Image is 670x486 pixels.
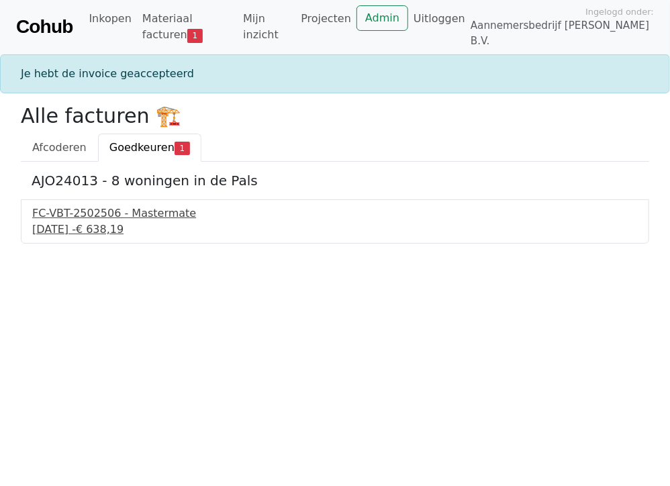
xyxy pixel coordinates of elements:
[32,141,87,154] span: Afcoderen
[295,5,356,32] a: Projecten
[83,5,136,32] a: Inkopen
[32,205,638,222] div: FC-VBT-2502506 - Mastermate
[187,29,203,42] span: 1
[21,134,98,162] a: Afcoderen
[98,134,201,162] a: Goedkeuren1
[471,18,654,49] span: Aannemersbedrijf [PERSON_NAME] B.V.
[32,205,638,238] a: FC-VBT-2502506 - Mastermate[DATE] -€ 638,19
[585,5,654,18] span: Ingelogd onder:
[76,223,124,236] span: € 638,19
[238,5,295,48] a: Mijn inzicht
[109,141,175,154] span: Goedkeuren
[137,5,238,48] a: Materiaal facturen1
[13,66,657,82] div: Je hebt de invoice geaccepteerd
[32,173,638,189] h5: AJO24013 - 8 woningen in de Pals
[175,142,190,155] span: 1
[16,11,73,43] a: Cohub
[32,222,638,238] div: [DATE] -
[356,5,408,31] a: Admin
[21,104,649,128] h2: Alle facturen 🏗️
[408,5,471,32] a: Uitloggen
